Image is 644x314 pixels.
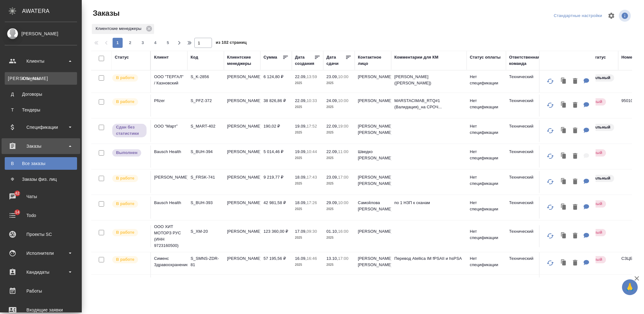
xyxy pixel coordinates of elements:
[224,275,260,297] td: [PERSON_NAME]
[92,24,154,34] div: Клиентские менеджеры
[116,229,134,236] p: В работе
[506,146,542,168] td: Технический
[116,75,134,81] p: В работе
[5,56,77,66] div: Клиенты
[154,149,184,155] p: Bausch Health
[570,230,580,243] button: Удалить
[326,206,352,212] p: 2025
[295,206,320,212] p: 2025
[579,228,615,237] div: Выставляется автоматически, если на указанный объем услуг необходимо больше времени в стандартном...
[2,283,80,299] a: Работы
[583,75,610,81] p: Нормальный
[163,40,173,46] span: 5
[558,124,570,137] button: Клонировать
[154,74,184,86] p: ООО "ТЕРГАЛ" / Казновский
[326,175,338,180] p: 23.09,
[5,192,77,201] div: Чаты
[467,197,506,219] td: Нет спецификации
[307,74,317,79] p: 13:59
[96,26,144,32] p: Клиентские менеджеры
[467,120,506,142] td: Нет спецификации
[5,230,77,239] div: Проекты SC
[326,80,352,86] p: 2025
[307,200,317,205] p: 17:26
[355,146,391,168] td: Шведко [PERSON_NAME]
[394,74,464,86] p: [PERSON_NAME] ([PERSON_NAME])
[326,155,352,161] p: 2025
[5,72,77,85] a: [PERSON_NAME]Клиенты
[326,149,338,154] p: 22.09,
[150,38,160,48] button: 4
[583,124,610,130] p: Нормальный
[11,209,23,215] span: 14
[543,200,558,215] button: Обновить
[5,173,77,186] a: ФЗаказы физ. лиц
[338,74,348,79] p: 10:00
[355,171,391,193] td: [PERSON_NAME] [PERSON_NAME]
[506,71,542,93] td: Технический
[224,171,260,193] td: [PERSON_NAME]
[116,124,143,137] p: Сдан без статистики
[467,171,506,193] td: Нет спецификации
[543,228,558,243] button: Обновить
[394,98,464,110] p: MARSTACIMAB_RTQ#1 (Валидация)_на СРОЧ...
[543,74,558,89] button: Обновить
[394,200,464,206] p: по 1 НЗП к сканам
[355,120,391,142] td: [PERSON_NAME] [PERSON_NAME]
[558,75,570,88] button: Клонировать
[260,171,292,193] td: 9 219,77 ₽
[543,255,558,271] button: Обновить
[8,91,74,97] div: Договоры
[2,226,80,242] a: Проекты SC
[154,224,184,249] p: ООО ХИТ МОТОРЗ РУС (ИНН 9723160500)
[154,255,184,268] p: Сименс Здравоохранение
[260,146,292,168] td: 5 014,46 ₽
[115,54,129,60] div: Статус
[191,174,221,180] p: S_FRSK-741
[112,200,147,208] div: Выставляет ПМ после принятия заказа от КМа
[8,176,74,182] div: Заказы физ. лиц
[191,228,221,235] p: S_XM-20
[154,123,184,129] p: ООО “Март”
[604,8,619,23] span: Настроить таблицу
[112,255,147,264] div: Выставляет ПМ после принятия заказа от КМа
[5,267,77,277] div: Кандидаты
[5,104,77,116] a: ТТендеры
[116,201,134,207] p: В работе
[307,124,317,128] p: 17:52
[224,94,260,117] td: [PERSON_NAME]
[112,149,147,157] div: Выставляет ПМ после сдачи и проведения начислений. Последний этап для ПМа
[338,200,348,205] p: 10:00
[138,40,148,46] span: 3
[224,120,260,142] td: [PERSON_NAME]
[260,197,292,219] td: 42 981,58 ₽
[224,197,260,219] td: [PERSON_NAME]
[326,129,352,136] p: 2025
[295,180,320,187] p: 2025
[112,228,147,237] div: Выставляет ПМ после принятия заказа от КМа
[338,175,348,180] p: 17:00
[5,248,77,258] div: Исполнители
[558,230,570,243] button: Клонировать
[338,149,348,154] p: 11:00
[467,252,506,274] td: Нет спецификации
[295,175,307,180] p: 18.09,
[8,160,74,167] div: Все заказы
[580,201,592,214] button: Для КМ: по 1 НЗП к сканам
[326,229,338,234] p: 01.10,
[307,98,317,103] p: 10:33
[2,189,80,204] a: 42Чаты
[191,74,221,80] p: S_K-2856
[8,107,74,113] div: Тендеры
[467,146,506,168] td: Нет спецификации
[295,80,320,86] p: 2025
[338,229,348,234] p: 16:00
[191,255,221,268] p: S_SMNS-ZDR-81
[150,40,160,46] span: 4
[5,157,77,170] a: ВВсе заказы
[570,75,580,88] button: Удалить
[326,235,352,241] p: 2025
[338,256,348,261] p: 17:00
[579,200,615,208] div: Выставляется автоматически, если на указанный объем услуг необходимо больше времени в стандартном...
[295,54,314,67] div: Дата создания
